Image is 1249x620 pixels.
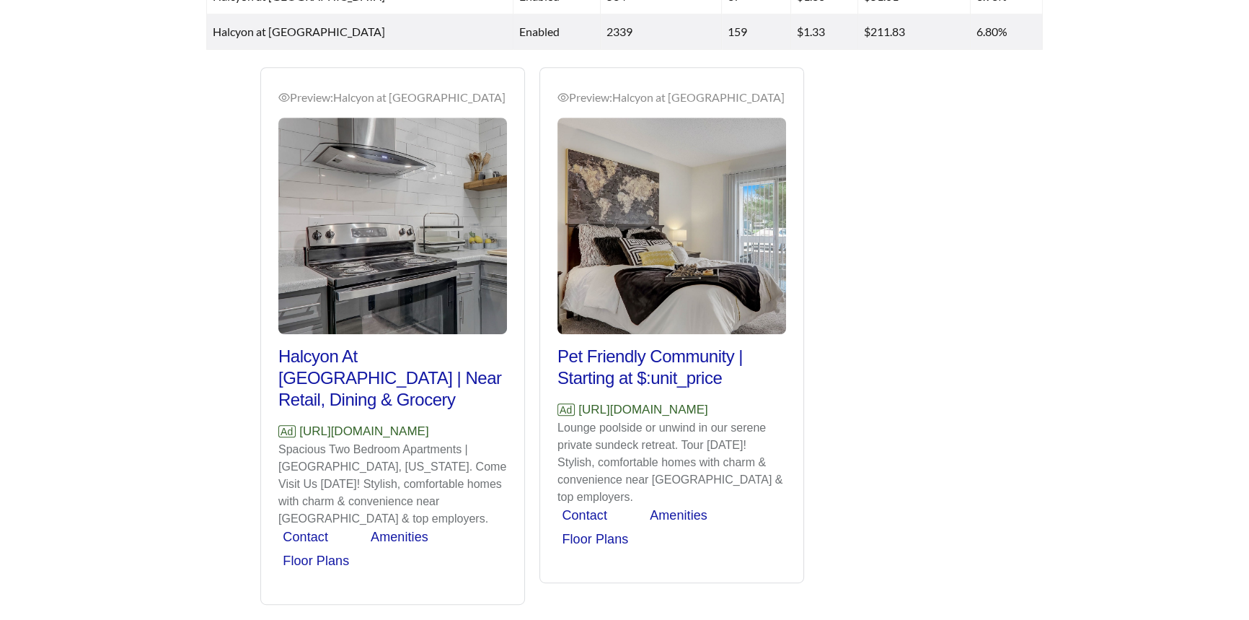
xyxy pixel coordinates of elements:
h2: Pet Friendly Community | Starting at $:unit_price [557,346,786,389]
div: Preview: Halcyon at [GEOGRAPHIC_DATA] [557,89,786,106]
a: Floor Plans [562,532,628,546]
a: Amenities [650,508,707,523]
span: enabled [519,25,560,38]
td: 159 [722,14,791,50]
img: Preview_Halcyon at Cross Creek - Three Bedroom [557,118,786,334]
a: Contact [562,508,607,523]
td: $211.83 [858,14,971,50]
span: Ad [557,403,575,416]
span: eye [557,92,569,103]
td: 2339 [601,14,722,50]
p: [URL][DOMAIN_NAME] [557,401,786,419]
td: 6.80% [971,14,1043,50]
p: Lounge poolside or unwind in our serene private sundeck retreat. Tour [DATE]! Stylish, comfortabl... [557,419,786,506]
td: $1.33 [791,14,858,50]
span: Halcyon at [GEOGRAPHIC_DATA] [213,25,385,38]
